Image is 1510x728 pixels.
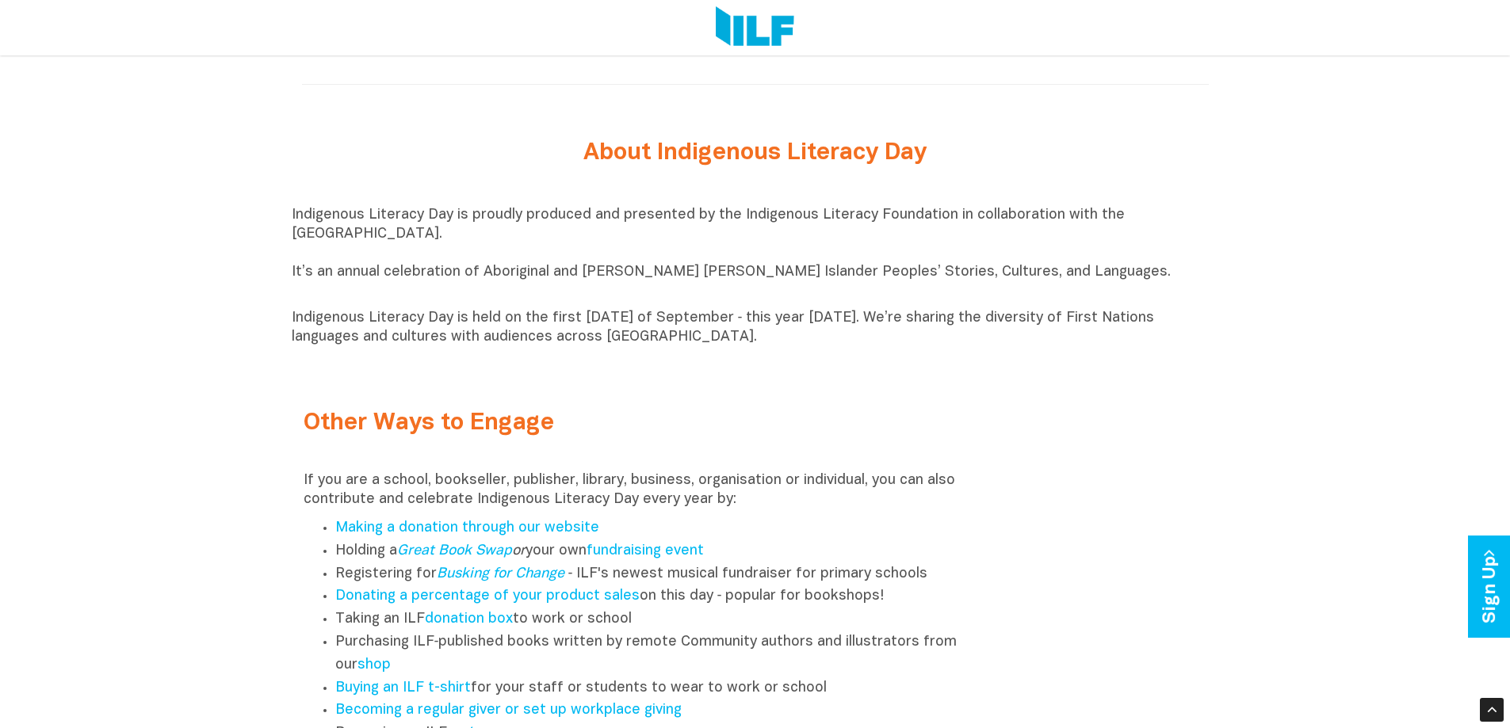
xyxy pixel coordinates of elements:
[1480,698,1504,722] div: Scroll Back to Top
[397,544,526,558] em: or
[335,540,976,563] li: Holding a your own
[335,585,976,608] li: on this day ‑ popular for bookshops!
[292,309,1219,347] p: Indigenous Literacy Day is held on the first [DATE] of September ‑ this year [DATE]. We’re sharin...
[304,471,976,509] p: If you are a school, bookseller, publisher, library, business, organisation or individual, you ca...
[425,612,513,626] a: donation box
[437,567,564,581] a: Busking for Change
[397,544,512,558] a: Great Book Swap
[335,681,471,695] a: Buying an ILF t-shirt
[335,608,976,631] li: Taking an ILF to work or school
[587,544,704,558] a: fundraising event
[335,563,976,586] li: Registering for ‑ ILF's newest musical fundraiser for primary schools
[292,206,1219,301] p: Indigenous Literacy Day is proudly produced and presented by the Indigenous Literacy Foundation i...
[335,677,976,700] li: for your staff or students to wear to work or school
[335,589,640,603] a: Donating a percentage of your product sales
[335,703,682,717] a: Becoming a regular giver or set up workplace giving
[335,631,976,677] li: Purchasing ILF‑published books written by remote Community authors and illustrators from our
[335,521,599,535] a: Making a donation through our website
[716,6,794,49] img: Logo
[357,658,391,672] a: shop
[304,410,976,436] h2: Other Ways to Engage
[458,140,1053,166] h2: About Indigenous Literacy Day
